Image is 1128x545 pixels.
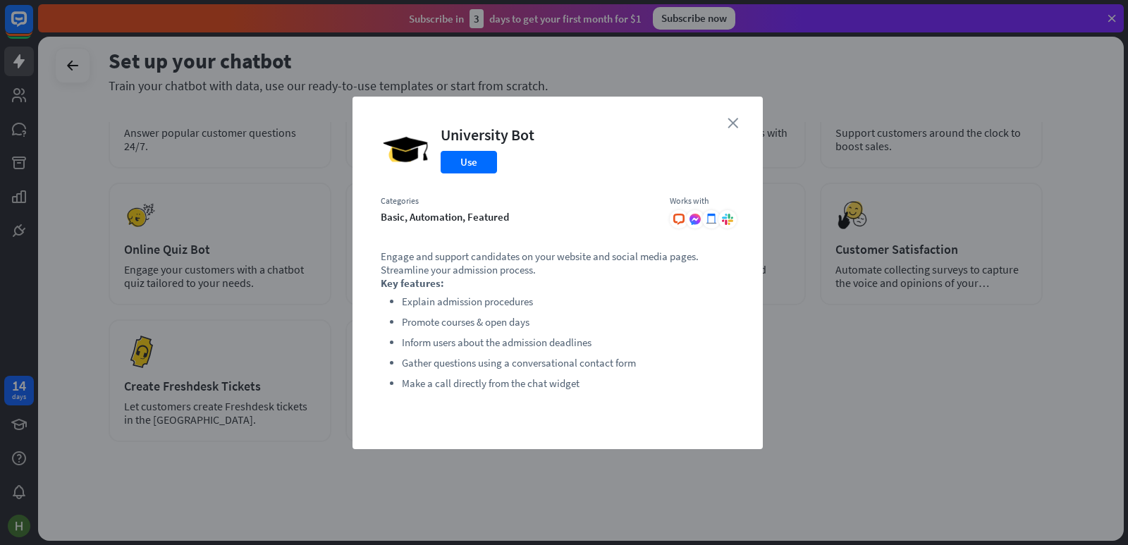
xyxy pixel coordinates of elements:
li: Promote courses & open days [402,314,735,331]
i: close [728,118,738,128]
img: University Bot [381,125,430,174]
li: Gather questions using a conversational contact form [402,355,735,372]
li: Inform users about the admission deadlines [402,334,735,351]
li: Explain admission procedures [402,293,735,310]
div: University Bot [441,125,534,145]
div: basic, automation, featured [381,210,656,223]
strong: Key features: [381,276,444,290]
button: Use [441,151,497,173]
button: Open LiveChat chat widget [11,6,54,48]
p: Engage and support candidates on your website and social media pages. Streamline your admission p... [381,250,735,276]
div: Works with [670,195,735,207]
div: Categories [381,195,656,207]
li: Make a call directly from the chat widget [402,375,735,392]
